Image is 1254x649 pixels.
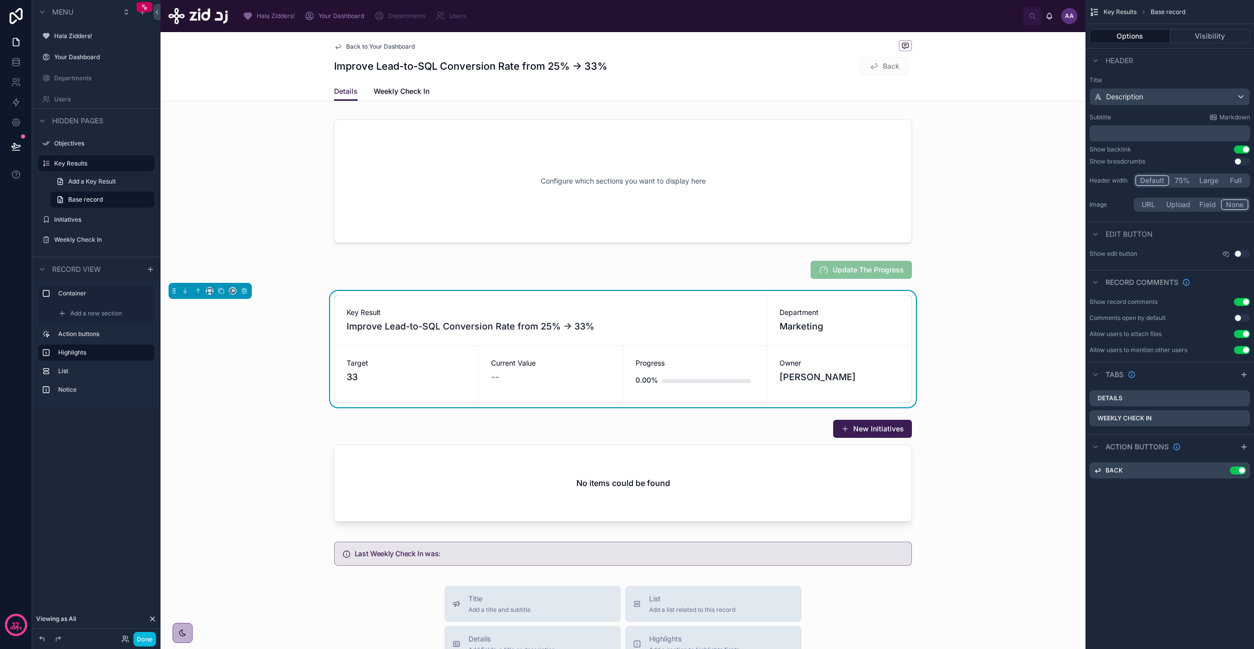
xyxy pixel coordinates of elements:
label: Initiatives [54,216,148,224]
span: Action buttons [1106,442,1169,452]
span: Owner [779,358,899,368]
button: Field [1195,199,1221,210]
a: Base record [50,192,154,208]
div: scrollable content [236,5,1023,27]
span: Current Value [491,358,611,368]
span: Hala Zidders! [257,12,294,20]
label: Users [54,95,148,103]
div: 0.00% [636,370,658,390]
label: Weekly Check In [1098,414,1152,422]
button: Large [1195,175,1223,186]
label: Show edit button [1089,250,1137,258]
div: Allow users to attach files [1089,330,1162,338]
span: Highlights [649,634,739,644]
a: Hala Zidders! [240,7,301,25]
span: Departments [388,12,425,20]
label: Subtitle [1089,113,1111,121]
div: Comments open by default [1089,314,1166,322]
button: Visibility [1170,29,1250,43]
span: Description [1106,92,1143,102]
span: Marketing [779,319,823,334]
label: Weekly Check In [54,236,148,244]
span: Back to Your Dashboard [346,43,415,51]
span: Add a title and subtitle [468,606,531,614]
span: Your Dashboard [319,12,364,20]
label: Details [1098,394,1123,402]
button: Upload [1162,199,1195,210]
label: Notice [58,386,146,394]
span: AA [1065,12,1074,20]
span: List [649,594,735,604]
p: days [10,624,22,632]
span: Hidden pages [52,116,103,126]
a: Weekly Check In [374,82,429,102]
span: Header [1106,56,1133,66]
div: Show record comments [1089,298,1158,306]
a: Add a Key Result [50,174,154,190]
button: ListAdd a list related to this record [625,586,802,622]
h1: Improve Lead-to-SQL Conversion Rate from 25% → 33% [334,59,607,73]
span: Users [449,12,466,20]
label: List [58,367,146,375]
label: Highlights [58,349,146,357]
a: Markdown [1209,113,1250,121]
span: Details [468,634,555,644]
p: 12 [12,620,20,630]
div: scrollable content [1089,125,1250,141]
span: Add a list related to this record [649,606,735,614]
span: Department [779,307,899,317]
div: Show backlink [1089,145,1131,153]
span: Menu [52,7,73,17]
button: 75% [1169,175,1195,186]
button: Description [1089,88,1250,105]
label: Image [1089,201,1130,209]
button: Done [133,632,156,646]
div: scrollable content [32,281,161,408]
span: Record view [52,264,101,274]
a: Details [334,82,358,101]
div: Show breadcrumbs [1089,157,1145,166]
span: Tabs [1106,370,1124,380]
span: Title [468,594,531,604]
button: URL [1135,199,1162,210]
label: Action buttons [58,330,146,338]
span: -- [491,370,499,384]
span: Viewing as Ali [36,615,76,623]
span: Improve Lead-to-SQL Conversion Rate from 25% → 33% [347,319,755,334]
button: TitleAdd a title and subtitle [444,586,621,622]
span: [PERSON_NAME] [779,370,856,384]
a: Back to Your Dashboard [334,43,415,51]
span: Base record [1151,8,1185,16]
span: Progress [636,358,755,368]
span: Details [334,86,358,96]
label: Container [58,289,146,297]
a: Key Results [54,159,148,168]
button: Options [1089,29,1170,43]
span: Target [347,358,466,368]
img: App logo [169,8,228,24]
label: Header width [1089,177,1130,185]
label: Back [1106,466,1123,474]
a: Your Dashboard [301,7,371,25]
span: Add a Key Result [68,178,116,186]
a: Departments [371,7,432,25]
span: Markdown [1219,113,1250,121]
button: Full [1223,175,1248,186]
label: Your Dashboard [54,53,148,61]
span: Weekly Check In [374,86,429,96]
label: Departments [54,74,148,82]
span: 33 [347,370,466,384]
span: Edit button [1106,229,1153,239]
label: Hala Zidders! [54,32,148,40]
span: Key Results [1104,8,1137,16]
div: Allow users to mention other users [1089,346,1187,354]
label: Objectives [54,139,148,147]
label: Title [1089,76,1250,84]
